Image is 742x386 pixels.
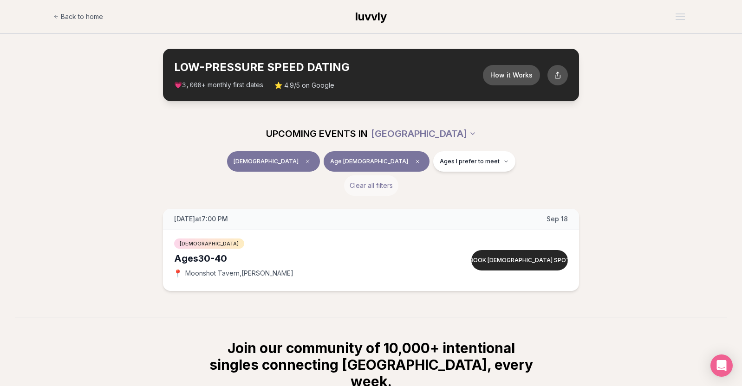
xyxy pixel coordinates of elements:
[185,269,293,278] span: Moonshot Tavern , [PERSON_NAME]
[471,250,568,270] button: Book [DEMOGRAPHIC_DATA] spot
[53,7,103,26] a: Back to home
[547,214,568,224] span: Sep 18
[433,151,515,172] button: Ages I prefer to meet
[227,151,320,172] button: [DEMOGRAPHIC_DATA]Clear event type filter
[174,238,244,249] span: [DEMOGRAPHIC_DATA]
[371,123,476,144] button: [GEOGRAPHIC_DATA]
[182,82,202,89] span: 3,000
[61,12,103,21] span: Back to home
[174,214,228,224] span: [DATE] at 7:00 PM
[174,252,436,265] div: Ages 30-40
[234,158,299,165] span: [DEMOGRAPHIC_DATA]
[324,151,430,172] button: Age [DEMOGRAPHIC_DATA]Clear age
[174,80,263,90] span: 💗 + monthly first dates
[710,354,733,377] div: Open Intercom Messenger
[274,81,334,90] span: ⭐ 4.9/5 on Google
[174,60,483,75] h2: LOW-PRESSURE SPEED DATING
[344,175,398,196] button: Clear all filters
[440,158,500,165] span: Ages I prefer to meet
[483,65,540,85] button: How it Works
[330,158,408,165] span: Age [DEMOGRAPHIC_DATA]
[302,156,313,167] span: Clear event type filter
[355,10,387,23] span: luvvly
[412,156,423,167] span: Clear age
[174,270,182,277] span: 📍
[355,9,387,24] a: luvvly
[672,10,689,24] button: Open menu
[266,127,367,140] span: UPCOMING EVENTS IN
